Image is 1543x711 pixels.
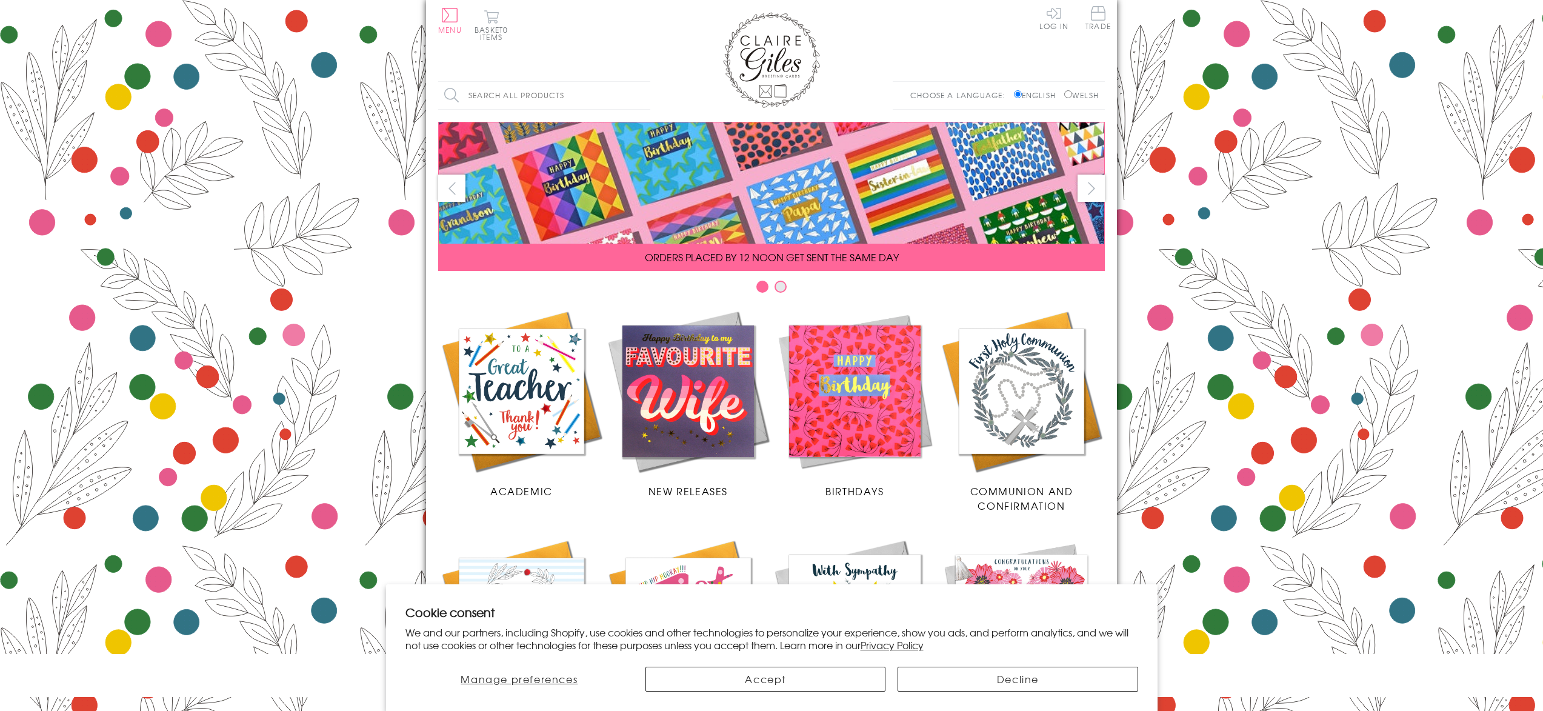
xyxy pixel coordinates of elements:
[490,484,553,498] span: Academic
[771,308,938,498] a: Birthdays
[1014,90,1062,101] label: English
[775,281,787,293] button: Carousel Page 2
[438,175,465,202] button: prev
[861,638,924,652] a: Privacy Policy
[605,308,771,498] a: New Releases
[1039,6,1068,30] a: Log In
[645,250,899,264] span: ORDERS PLACED BY 12 NOON GET SENT THE SAME DAY
[405,604,1138,621] h2: Cookie consent
[1085,6,1111,30] span: Trade
[648,484,728,498] span: New Releases
[756,281,768,293] button: Carousel Page 1 (Current Slide)
[898,667,1138,692] button: Decline
[938,308,1105,513] a: Communion and Confirmation
[438,280,1105,299] div: Carousel Pagination
[1064,90,1099,101] label: Welsh
[405,667,634,692] button: Manage preferences
[970,484,1073,513] span: Communion and Confirmation
[825,484,884,498] span: Birthdays
[438,308,605,498] a: Academic
[461,672,578,686] span: Manage preferences
[480,24,508,42] span: 0 items
[405,626,1138,652] p: We and our partners, including Shopify, use cookies and other technologies to personalize your ex...
[438,24,462,35] span: Menu
[1064,90,1072,98] input: Welsh
[1085,6,1111,32] a: Trade
[1078,175,1105,202] button: next
[438,82,650,109] input: Search all products
[475,10,508,41] button: Basket0 items
[438,8,462,33] button: Menu
[638,82,650,109] input: Search
[645,667,885,692] button: Accept
[723,12,820,108] img: Claire Giles Greetings Cards
[910,90,1011,101] p: Choose a language:
[1014,90,1022,98] input: English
